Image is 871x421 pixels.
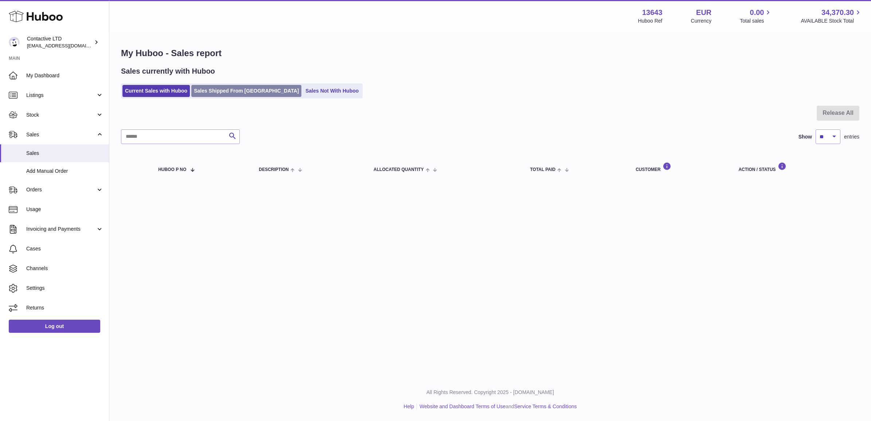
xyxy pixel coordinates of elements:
[27,43,107,48] span: [EMAIL_ADDRESS][DOMAIN_NAME]
[9,37,20,48] img: internalAdmin-13643@internal.huboo.com
[419,404,505,409] a: Website and Dashboard Terms of Use
[26,131,96,138] span: Sales
[26,206,103,213] span: Usage
[158,167,186,172] span: Huboo P no
[691,17,712,24] div: Currency
[122,85,190,97] a: Current Sales with Huboo
[115,389,865,396] p: All Rights Reserved. Copyright 2025 - [DOMAIN_NAME]
[26,112,96,118] span: Stock
[259,167,289,172] span: Description
[798,133,812,140] label: Show
[303,85,361,97] a: Sales Not With Huboo
[740,17,772,24] span: Total sales
[801,8,862,24] a: 34,370.30 AVAILABLE Stock Total
[404,404,414,409] a: Help
[26,150,103,157] span: Sales
[26,265,103,272] span: Channels
[740,8,772,24] a: 0.00 Total sales
[738,162,852,172] div: Action / Status
[26,245,103,252] span: Cases
[750,8,764,17] span: 0.00
[26,72,103,79] span: My Dashboard
[26,168,103,175] span: Add Manual Order
[26,186,96,193] span: Orders
[26,285,103,292] span: Settings
[636,162,724,172] div: Customer
[514,404,577,409] a: Service Terms & Conditions
[801,17,862,24] span: AVAILABLE Stock Total
[26,92,96,99] span: Listings
[844,133,859,140] span: entries
[642,8,663,17] strong: 13643
[26,226,96,233] span: Invoicing and Payments
[696,8,711,17] strong: EUR
[121,47,859,59] h1: My Huboo - Sales report
[9,320,100,333] a: Log out
[26,304,103,311] span: Returns
[638,17,663,24] div: Huboo Ref
[121,66,215,76] h2: Sales currently with Huboo
[821,8,854,17] span: 34,370.30
[417,403,577,410] li: and
[374,167,424,172] span: ALLOCATED Quantity
[191,85,301,97] a: Sales Shipped From [GEOGRAPHIC_DATA]
[27,35,93,49] div: Contactive LTD
[530,167,555,172] span: Total paid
